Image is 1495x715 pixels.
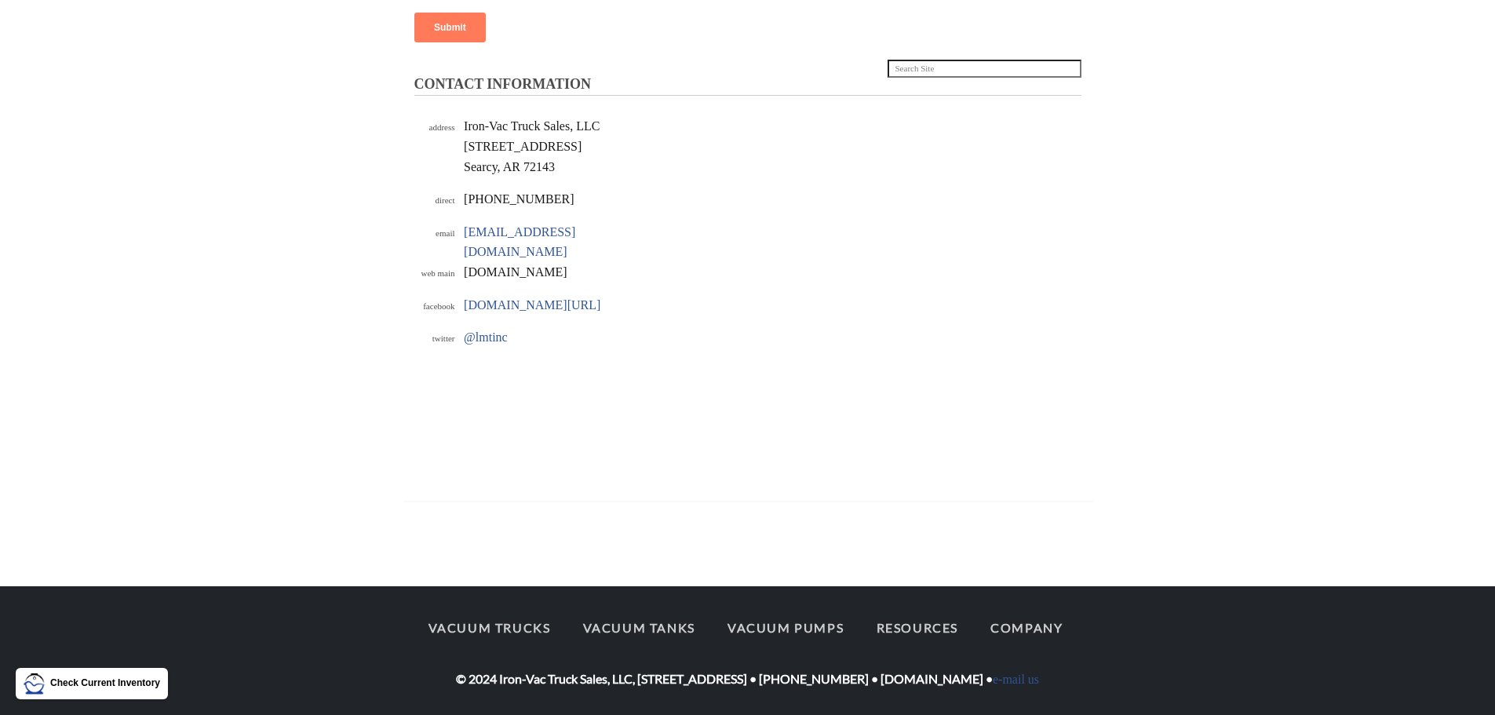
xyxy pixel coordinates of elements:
a: [EMAIL_ADDRESS][DOMAIN_NAME] [464,225,575,259]
span: Iron-Vac Truck Sales, LLC [STREET_ADDRESS] Searcy, AR 72143 [464,119,600,173]
a: [DOMAIN_NAME][URL] [464,298,600,312]
a: Resources [862,611,972,644]
span: CONTACT INFORMATION [414,76,592,92]
span: facebook [423,301,454,311]
span: direct [435,195,454,205]
span: twitter [432,334,455,343]
a: @lmtinc [464,330,508,344]
a: e-mail us [993,673,1039,686]
div: © 2024 Iron-Vac Truck Sales, LLC, [STREET_ADDRESS] • [PHONE_NUMBER] • [DOMAIN_NAME] • [403,611,1093,690]
p: Check Current Inventory [50,676,160,691]
a: Vacuum Tanks [569,611,709,644]
a: Company [976,611,1077,644]
span: address [429,122,455,132]
img: LMT Icon [24,673,46,695]
span: web main [421,268,454,278]
a: Vacuum Pumps [713,611,858,644]
input: Search Site [888,60,1081,78]
span: email [436,228,454,238]
span: [DOMAIN_NAME] [464,265,567,279]
span: [PHONE_NUMBER] [464,192,574,206]
a: Vacuum Trucks [414,611,565,644]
